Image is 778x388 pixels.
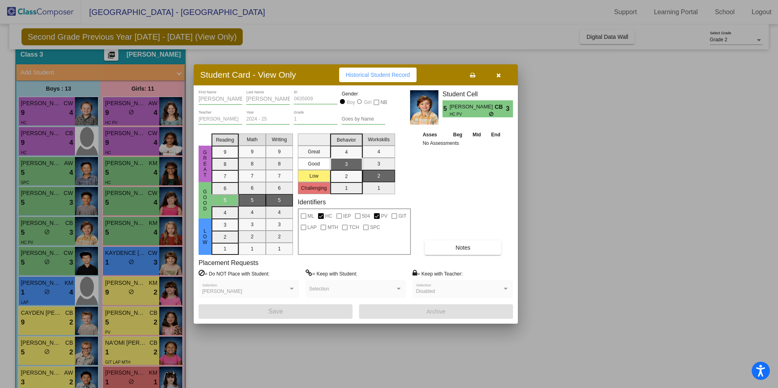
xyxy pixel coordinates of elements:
[202,288,242,294] span: [PERSON_NAME]
[246,117,290,122] input: year
[346,72,410,78] span: Historical Student Record
[342,90,385,98] mat-label: Gender
[413,269,463,278] label: = Keep with Teacher:
[380,98,387,107] span: NB
[199,117,242,122] input: teacher
[201,228,209,245] span: Low
[363,99,372,106] div: Girl
[298,198,326,206] label: Identifiers
[359,304,513,319] button: Archive
[449,111,489,117] span: HC PV
[442,90,513,98] h3: Student Cell
[425,240,501,255] button: Notes
[349,223,359,232] span: TCH
[342,117,385,122] input: goes by name
[398,211,406,221] span: GIT
[455,244,470,251] span: Notes
[421,139,506,147] td: No Assessments
[343,211,351,221] span: IEP
[200,70,296,80] h3: Student Card - View Only
[442,104,449,114] span: 5
[449,103,494,111] span: [PERSON_NAME]
[308,223,317,232] span: LAP
[201,189,209,212] span: Good
[325,211,332,221] span: HC
[201,150,209,178] span: Great
[199,269,269,278] label: = Do NOT Place with Student:
[416,288,435,294] span: Disabled
[339,68,417,82] button: Historical Student Record
[448,130,467,139] th: Beg
[370,223,380,232] span: SPC
[268,308,283,315] span: Save
[199,304,353,319] button: Save
[495,103,506,111] span: CB
[381,211,387,221] span: PV
[362,211,370,221] span: 504
[294,96,338,102] input: Enter ID
[346,99,355,106] div: Boy
[427,308,446,315] span: Archive
[294,117,338,122] input: grade
[199,259,259,267] label: Placement Requests
[306,269,357,278] label: = Keep with Student:
[327,223,338,232] span: MTH
[506,104,513,114] span: 3
[421,130,448,139] th: Asses
[468,130,486,139] th: Mid
[308,211,314,221] span: ML
[486,130,505,139] th: End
